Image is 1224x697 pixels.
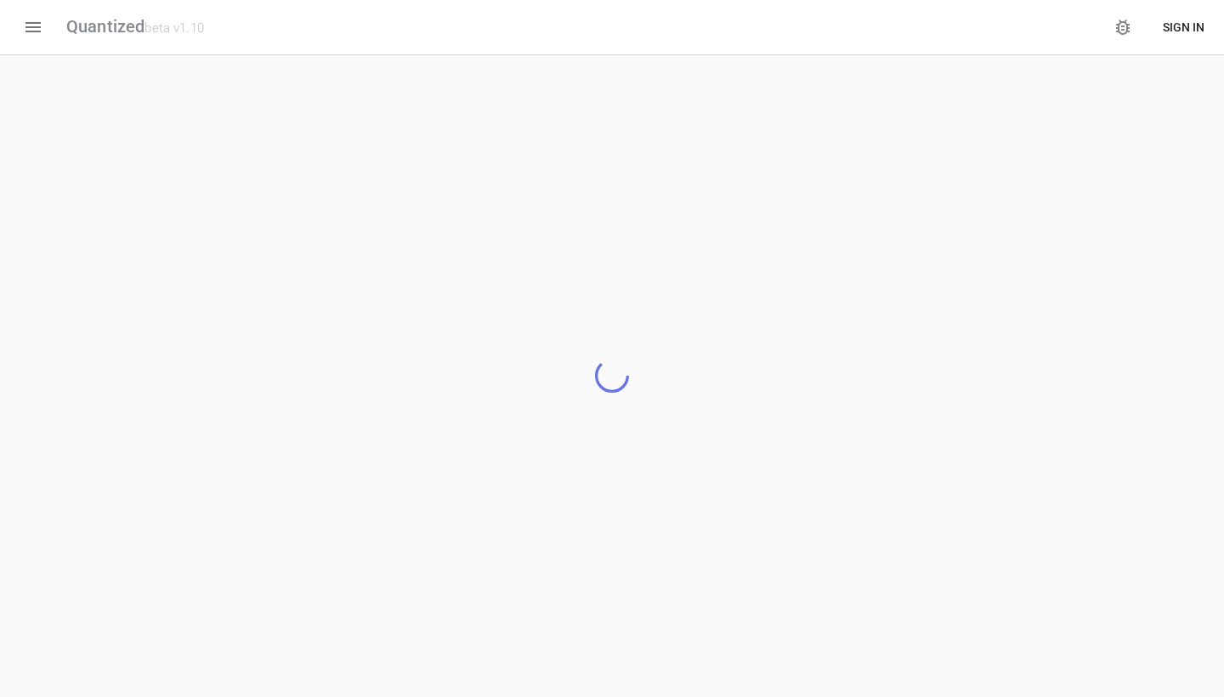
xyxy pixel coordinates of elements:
[1102,7,1143,48] a: Click here to file a bug report or request a feature!
[1163,17,1204,38] span: Sign In
[66,17,204,38] a: Quantizedbeta v1.10
[144,20,204,36] div: beta v1.10
[1156,12,1211,43] a: Sign In
[66,17,204,38] div: Quantized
